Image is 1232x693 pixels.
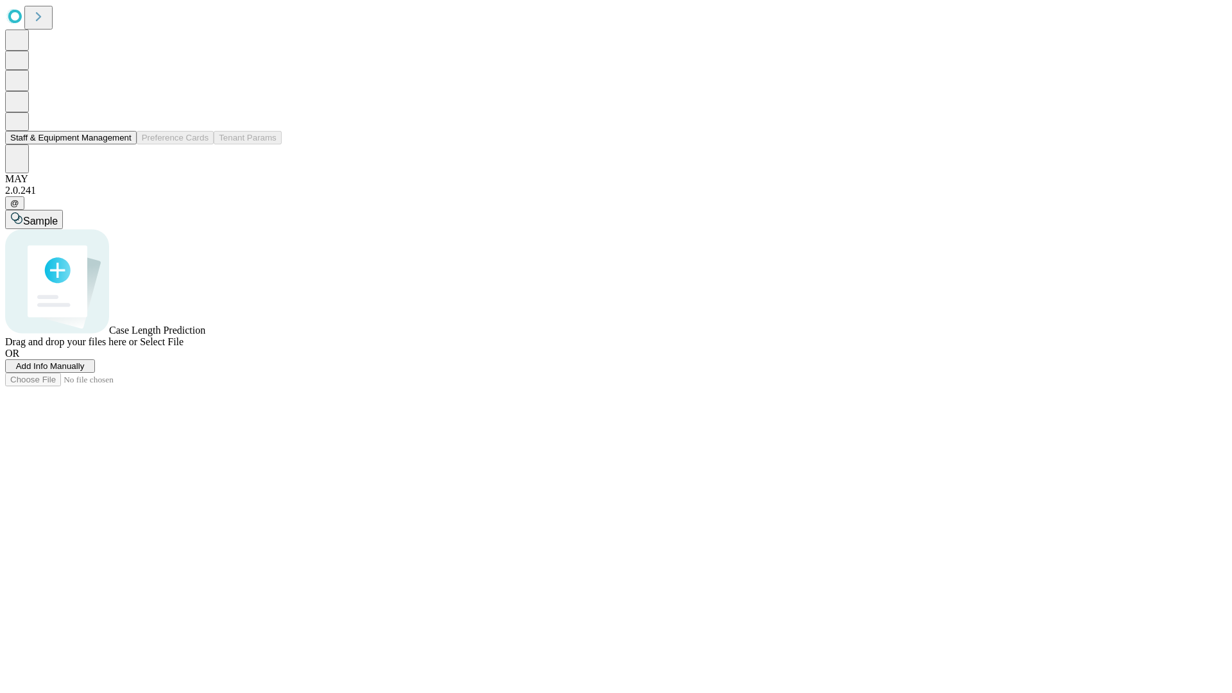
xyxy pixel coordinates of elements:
button: Sample [5,210,63,229]
span: OR [5,348,19,359]
button: Add Info Manually [5,359,95,373]
button: Preference Cards [137,131,214,144]
span: @ [10,198,19,208]
span: Sample [23,216,58,227]
span: Drag and drop your files here or [5,336,137,347]
span: Add Info Manually [16,361,85,371]
button: Staff & Equipment Management [5,131,137,144]
div: MAY [5,173,1227,185]
span: Case Length Prediction [109,325,205,336]
button: @ [5,196,24,210]
button: Tenant Params [214,131,282,144]
div: 2.0.241 [5,185,1227,196]
span: Select File [140,336,184,347]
